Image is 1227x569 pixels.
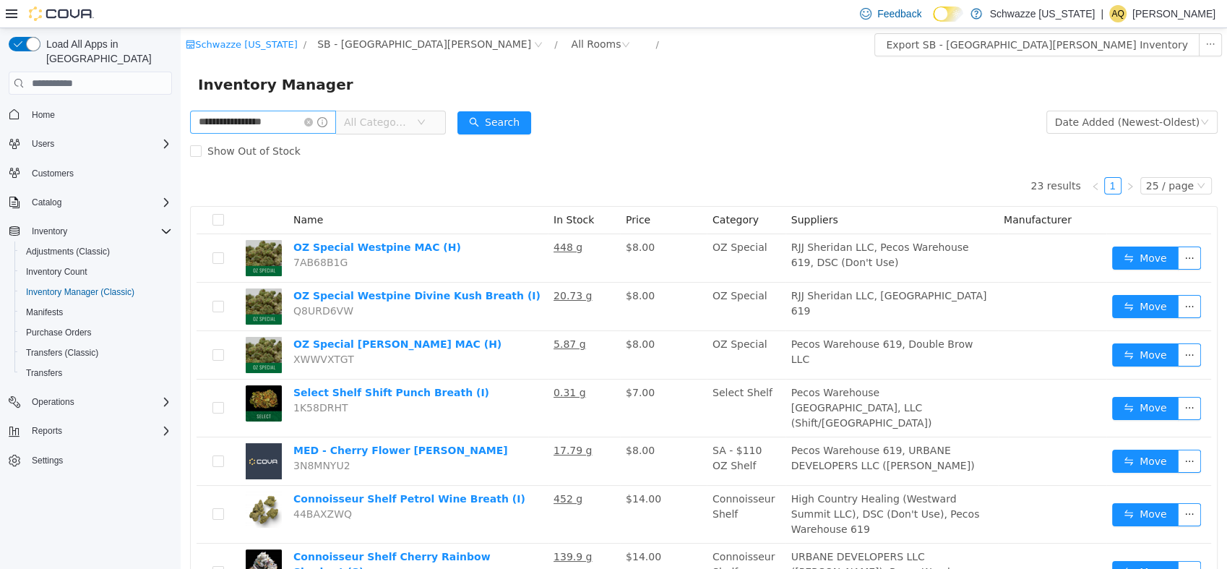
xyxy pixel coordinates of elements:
u: 5.87 g [373,310,405,322]
span: Customers [32,168,74,179]
span: Catalog [32,197,61,208]
img: OZ Special Westpine Divine Kush Breath (I) hero shot [65,260,101,296]
img: Cova [29,7,94,21]
input: Dark Mode [933,7,963,22]
button: icon: swapMove [931,267,998,290]
span: RJJ Sheridan LLC, [GEOGRAPHIC_DATA] 619 [611,262,806,288]
a: icon: shopSchwazze [US_STATE] [5,11,117,22]
span: In Stock [373,186,413,197]
li: Previous Page [906,149,924,166]
button: Inventory [26,223,73,240]
span: Settings [26,451,172,469]
button: Catalog [26,194,67,211]
button: Home [3,103,178,124]
span: Home [26,105,172,123]
li: 1 [924,149,941,166]
i: icon: shop [5,12,14,21]
button: icon: swapMove [931,369,998,392]
span: Inventory Manager (Classic) [26,286,134,298]
td: SA - $110 OZ Shelf [526,409,605,458]
a: OZ Special [PERSON_NAME] MAC (H) [113,310,321,322]
a: Inventory Manager (Classic) [20,283,140,301]
button: icon: searchSearch [277,83,350,106]
span: / [475,11,478,22]
button: Reports [26,422,68,440]
a: Home [26,106,61,124]
span: Operations [32,396,74,408]
img: OZ Special EDW Cherry MAC (H) hero shot [65,309,101,345]
a: Inventory Count [20,263,93,281]
img: Connoisseur Shelf Petrol Wine Breath (I) hero shot [65,463,101,500]
a: OZ Special Westpine Divine Kush Breath (I) [113,262,360,273]
a: OZ Special Westpine MAC (H) [113,213,280,225]
button: Inventory [3,221,178,241]
span: $8.00 [445,213,474,225]
span: $14.00 [445,465,481,476]
button: Catalog [3,192,178,213]
span: Pecos Warehouse 619, URBANE DEVELOPERS LLC ([PERSON_NAME]) [611,416,794,443]
button: Inventory Count [14,262,178,282]
span: $8.00 [445,416,474,428]
span: / [123,11,126,22]
button: Purchase Orders [14,322,178,343]
button: Manifests [14,302,178,322]
a: Select Shelf Shift Punch Breath (I) [113,359,309,370]
a: Settings [26,452,69,469]
span: Transfers (Classic) [26,347,98,359]
li: 23 results [850,149,900,166]
span: Inventory [26,223,172,240]
span: $14.00 [445,523,481,534]
span: Adjustments (Classic) [20,243,172,260]
nav: Complex example [9,98,172,508]
i: icon: left [910,154,919,163]
i: icon: down [236,90,245,100]
span: 44BAXZWQ [113,480,171,492]
span: Settings [32,455,63,466]
button: icon: ellipsis [997,422,1020,445]
img: MED - Cherry Flower Bernie Hanna placeholder [65,415,101,451]
span: Pecos Warehouse [GEOGRAPHIC_DATA], LLC (Shift/[GEOGRAPHIC_DATA]) [611,359,752,401]
div: Anastasia Queen [1109,5,1127,22]
span: Manifests [20,304,172,321]
img: OZ Special Westpine MAC (H) hero shot [65,212,101,248]
span: High Country Healing (Westward Summit LLC), DSC (Don't Use), Pecos Warehouse 619 [611,465,799,507]
span: Users [26,135,172,153]
i: icon: down [1016,153,1025,163]
p: | [1101,5,1103,22]
a: Manifests [20,304,69,321]
button: icon: ellipsis [997,218,1020,241]
span: Feedback [877,7,921,21]
button: Reports [3,421,178,441]
div: All Rooms [390,5,440,27]
span: Suppliers [611,186,658,197]
button: Settings [3,450,178,471]
button: icon: swapMove [931,422,998,445]
span: Transfers (Classic) [20,344,172,361]
img: Select Shelf Shift Punch Breath (I) hero shot [65,357,101,393]
button: Users [26,135,60,153]
a: Connoisseur Shelf Petrol Wine Breath (I) [113,465,345,476]
u: 139.9 g [373,523,411,534]
td: OZ Special [526,303,605,351]
span: Inventory Manager (Classic) [20,283,172,301]
span: Catalog [26,194,172,211]
span: Inventory Count [20,263,172,281]
div: 25 / page [965,150,1013,166]
u: 452 g [373,465,402,476]
span: Home [32,109,55,121]
span: Price [445,186,470,197]
span: Load All Apps in [GEOGRAPHIC_DATA] [40,37,172,66]
button: icon: ellipsis [997,533,1020,556]
span: Users [32,138,54,150]
i: icon: right [945,154,954,163]
div: Date Added (Newest-Oldest) [874,83,1019,105]
a: MED - Cherry Flower [PERSON_NAME] [113,416,327,428]
span: Operations [26,393,172,411]
button: Users [3,134,178,154]
button: icon: swapMove [931,533,998,556]
span: 3N8MNYU2 [113,432,170,443]
a: 1 [924,150,940,166]
span: $8.00 [445,262,474,273]
a: Connoisseur Shelf Cherry Rainbow Sherbert (S) [113,523,310,549]
span: RJJ Sheridan LLC, Pecos Warehouse 619, DSC (Don't Use) [611,213,788,240]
